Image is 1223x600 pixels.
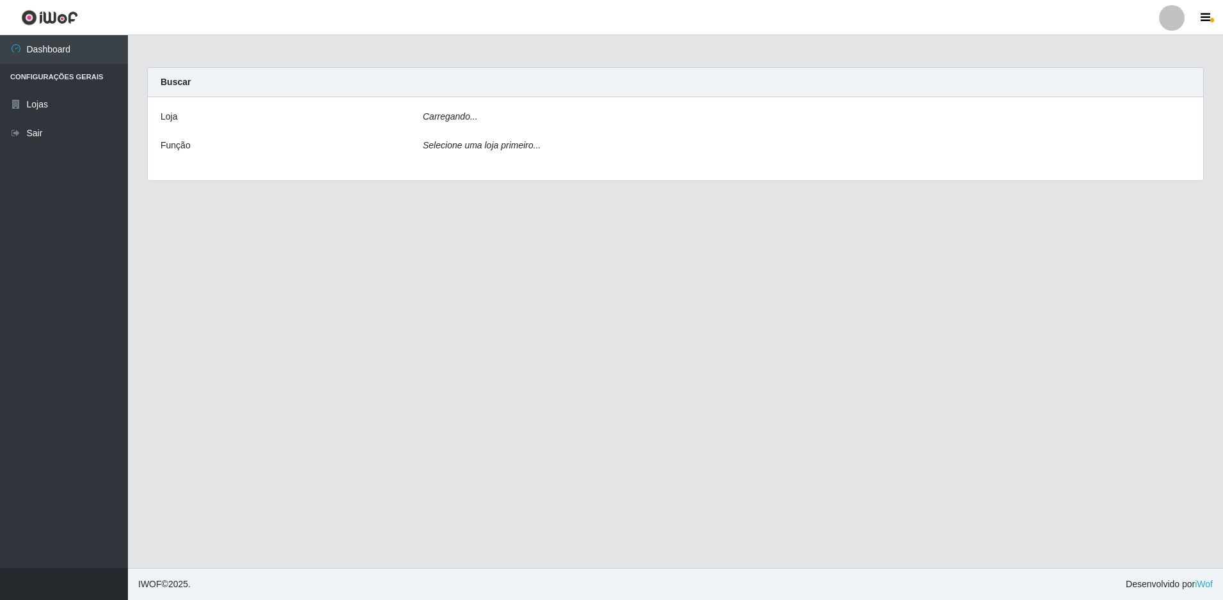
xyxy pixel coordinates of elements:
i: Selecione uma loja primeiro... [423,140,540,150]
img: CoreUI Logo [21,10,78,26]
strong: Buscar [161,77,191,87]
span: © 2025 . [138,578,191,591]
label: Loja [161,110,177,123]
label: Função [161,139,191,152]
a: iWof [1195,579,1213,589]
span: IWOF [138,579,162,589]
span: Desenvolvido por [1126,578,1213,591]
i: Carregando... [423,111,478,122]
